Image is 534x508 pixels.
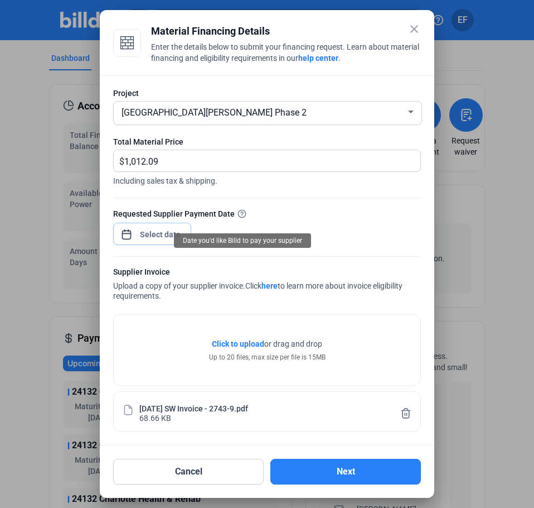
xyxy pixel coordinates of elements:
span: Click to upload [212,339,264,348]
div: Upload a copy of your supplier invoice. [113,266,421,303]
span: Including sales tax & shipping. [113,172,421,186]
a: here [261,281,278,290]
div: Project [113,88,421,99]
div: Date you'd like Billd to pay your supplier [174,233,311,248]
span: [GEOGRAPHIC_DATA][PERSON_NAME] Phase 2 [122,107,307,118]
div: Up to 20 files, max size per file is 15MB [209,352,326,362]
mat-icon: close [407,22,421,36]
div: Total Material Price [113,136,421,147]
div: Enter the details below to submit your financing request. Learn about material financing and elig... [151,41,421,66]
span: Click to learn more about invoice eligibility requirements. [113,281,402,300]
button: Next [270,459,421,485]
div: Material Financing Details [151,23,421,39]
a: help center [298,54,338,63]
div: Supplier Invoice [113,266,421,280]
span: or drag and drop [264,338,322,349]
button: Open calendar [121,223,132,234]
input: Select date [137,228,185,241]
input: 0.00 [124,150,407,172]
div: Requested Supplier Payment Date [113,208,421,219]
button: Cancel [113,459,264,485]
div: 68.66 KB [139,413,171,422]
span: $ [114,150,124,169]
div: [DATE] SW Invoice - 2743-9.pdf [139,403,248,413]
span: . [338,54,341,63]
